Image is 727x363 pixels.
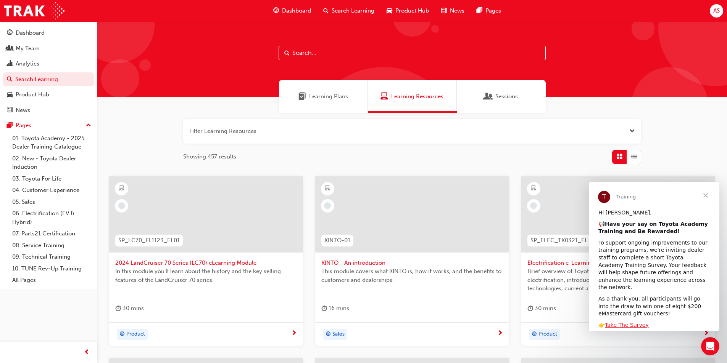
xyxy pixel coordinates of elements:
[16,121,31,130] div: Pages
[7,76,12,83] span: search-icon
[325,184,330,193] span: learningResourceType_ELEARNING-icon
[7,122,13,129] span: pages-icon
[273,6,279,16] span: guage-icon
[530,236,588,245] span: SP_ELEC_TK0321_EL
[183,152,236,161] span: Showing 457 results
[9,274,94,286] a: All Pages
[7,30,13,37] span: guage-icon
[380,92,388,101] span: Learning Resources
[495,92,518,101] span: Sessions
[387,6,392,16] span: car-icon
[16,44,40,53] div: My Team
[16,29,45,37] div: Dashboard
[380,3,435,19] a: car-iconProduct Hub
[391,92,443,101] span: Learning Resources
[3,118,94,133] button: Pages
[485,92,492,101] span: Sessions
[291,330,297,337] span: next-icon
[282,6,311,15] span: Dashboard
[4,2,64,19] img: Trak
[279,80,368,113] a: Learning PlansLearning Plans
[309,92,348,101] span: Learning Plans
[115,259,297,267] span: 2024 LandCruiser 70 Series (LC70) eLearning Module
[497,330,503,337] span: next-icon
[115,304,144,313] div: 30 mins
[3,26,94,40] a: Dashboard
[395,6,429,15] span: Product Hub
[368,80,457,113] a: Learning ResourcesLearning Resources
[710,4,723,18] button: AS
[631,152,637,161] span: List
[323,6,329,16] span: search-icon
[324,202,331,209] span: learningRecordVerb_NONE-icon
[9,251,94,263] a: 09. Technical Training
[86,121,91,131] span: up-icon
[527,304,556,313] div: 30 mins
[317,3,380,19] a: search-iconSearch Learning
[713,6,720,15] span: AS
[3,88,94,102] a: Product Hub
[16,59,39,68] div: Analytics
[9,240,94,251] a: 08. Service Training
[126,330,145,339] span: Product
[332,330,345,339] span: Sales
[435,3,471,19] a: news-iconNews
[457,80,546,113] a: SessionsSessions
[279,46,546,60] input: Search...
[527,304,533,313] span: duration-icon
[326,329,331,339] span: target-icon
[115,304,121,313] span: duration-icon
[617,152,622,161] span: Grid
[16,90,49,99] div: Product Hub
[321,304,349,313] div: 16 mins
[531,184,536,193] span: learningResourceType_ELEARNING-icon
[321,259,503,267] span: KINTO - An introduction
[701,337,719,355] iframe: Intercom live chat
[118,236,180,245] span: SP_LC70_FL1123_EL01
[9,184,94,196] a: 04. Customer Experience
[9,153,94,173] a: 02. New - Toyota Dealer Induction
[9,133,94,153] a: 01. Toyota Academy - 2025 Dealer Training Catalogue
[324,236,350,245] span: KINTO-01
[7,107,13,114] span: news-icon
[450,6,464,15] span: News
[109,176,303,346] a: SP_LC70_FL1123_EL012024 LandCruiser 70 Series (LC70) eLearning ModuleIn this module you'll learn ...
[703,330,709,337] span: next-icon
[298,92,306,101] span: Learning Plans
[16,106,30,115] div: News
[9,208,94,228] a: 06. Electrification (EV & Hybrid)
[3,24,94,118] button: DashboardMy TeamAnalyticsSearch LearningProduct HubNews
[538,330,557,339] span: Product
[477,6,482,16] span: pages-icon
[119,329,125,339] span: target-icon
[7,91,13,98] span: car-icon
[9,173,94,185] a: 03. Toyota For Life
[629,127,635,136] button: Open the filter
[321,304,327,313] span: duration-icon
[3,57,94,71] a: Analytics
[9,263,94,275] a: 10. TUNE Rev-Up Training
[7,61,13,67] span: chart-icon
[7,45,13,52] span: people-icon
[115,267,297,284] span: In this module you'll learn about the history and the key selling features of the LandCruiser 70 ...
[119,184,124,193] span: learningResourceType_ELEARNING-icon
[332,6,374,15] span: Search Learning
[589,182,719,331] iframe: Intercom live chat message
[441,6,447,16] span: news-icon
[521,176,715,346] a: SP_ELEC_TK0321_ELElectrification e-Learning moduleBrief overview of Toyota’s thinking way and app...
[84,348,90,357] span: prev-icon
[267,3,317,19] a: guage-iconDashboard
[118,202,125,209] span: learningRecordVerb_NONE-icon
[315,176,509,346] a: KINTO-01KINTO - An introductionThis module covers what KINTO is, how it works, and the benefits t...
[284,49,290,58] span: Search
[321,267,503,284] span: This module covers what KINTO is, how it works, and the benefits to customers and dealerships.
